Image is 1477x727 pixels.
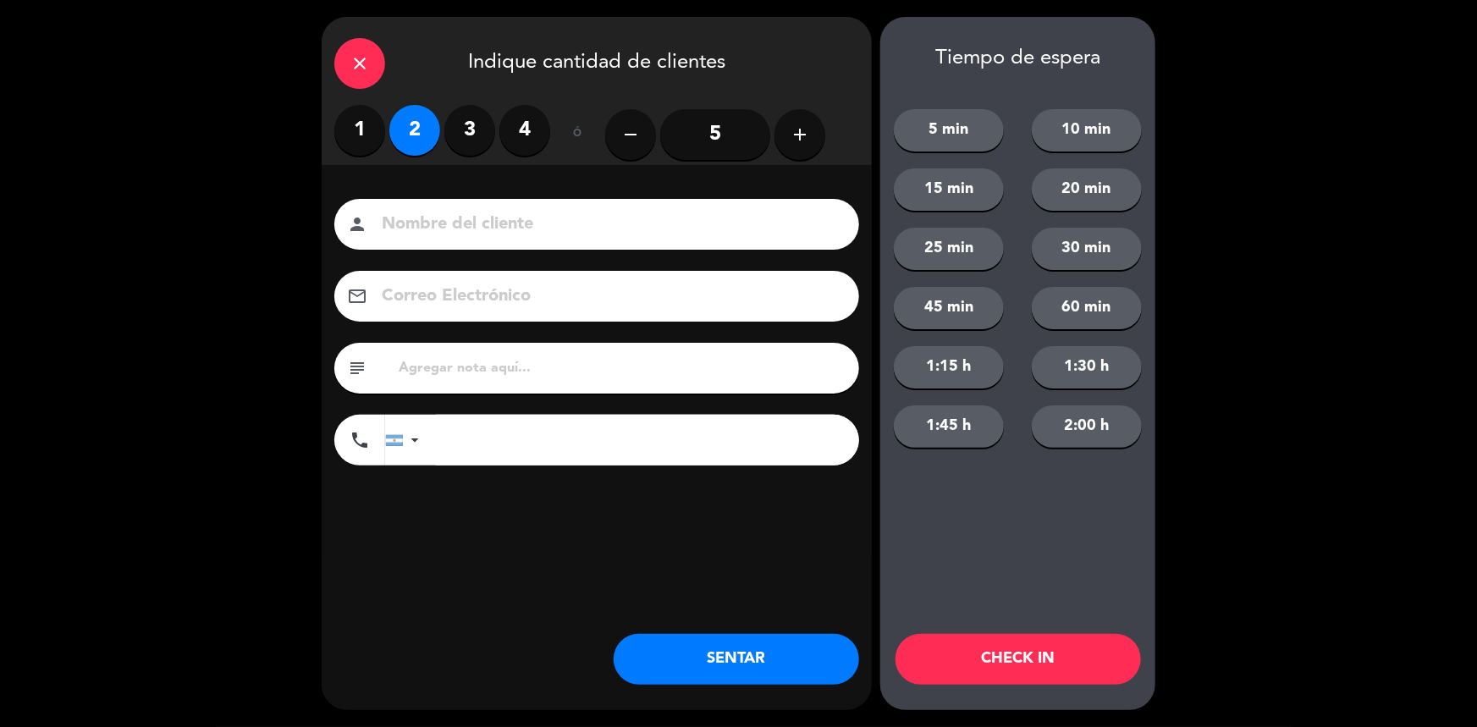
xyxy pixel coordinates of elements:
i: add [790,124,810,145]
i: person [347,214,367,234]
label: 2 [389,105,440,156]
input: Correo Electrónico [380,282,837,311]
button: add [774,109,825,160]
button: 2:00 h [1032,405,1142,448]
i: email [347,286,367,306]
button: 30 min [1032,228,1142,270]
button: 15 min [894,168,1004,211]
button: 1:15 h [894,346,1004,388]
i: close [350,53,370,74]
i: subject [347,358,367,378]
button: 20 min [1032,168,1142,211]
input: Nombre del cliente [380,210,837,240]
label: 4 [499,105,550,156]
button: 25 min [894,228,1004,270]
button: 5 min [894,109,1004,151]
button: 45 min [894,287,1004,329]
button: remove [605,109,656,160]
input: Agregar nota aquí... [397,356,846,380]
div: ó [550,105,605,164]
label: 1 [334,105,385,156]
label: 3 [444,105,495,156]
button: 1:30 h [1032,346,1142,388]
button: SENTAR [614,634,859,685]
div: Indique cantidad de clientes [322,17,872,105]
div: Argentina: +54 [386,416,425,465]
i: phone [350,430,370,450]
button: 60 min [1032,287,1142,329]
button: CHECK IN [896,634,1141,685]
div: Tiempo de espera [880,47,1155,71]
button: 10 min [1032,109,1142,151]
button: 1:45 h [894,405,1004,448]
i: remove [620,124,641,145]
